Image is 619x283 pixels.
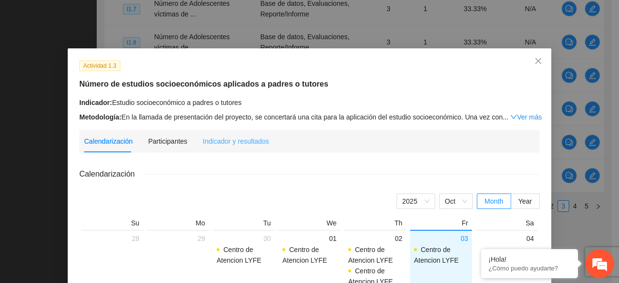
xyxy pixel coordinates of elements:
[414,233,468,244] div: 03
[79,97,540,108] div: Estudio socioeconómico a padres o tutores
[79,168,143,180] span: Calendarización
[79,113,121,121] strong: Metodología:
[408,219,474,230] th: Fr
[474,219,540,230] th: Sa
[79,219,145,230] th: Su
[414,246,458,264] span: Centro de Atencion LYFE
[79,99,112,106] strong: Indicador:
[342,219,408,230] th: Th
[217,233,271,244] div: 30
[525,48,551,74] button: Close
[445,194,467,209] span: Oct
[510,114,517,120] span: down
[159,5,182,28] div: Minimizar ventana de chat en vivo
[348,233,402,244] div: 02
[518,197,532,205] span: Year
[203,136,269,147] div: Indicador y resultados
[402,194,429,209] span: 2025
[348,246,393,264] span: Centro de Atencion LYFE
[145,219,211,230] th: Mo
[480,233,534,244] div: 04
[485,197,503,205] span: Month
[282,233,337,244] div: 01
[5,184,184,218] textarea: Escriba su mensaje y pulse “Intro”
[502,113,508,121] span: ...
[85,233,139,244] div: 28
[510,113,542,121] a: Expand
[534,57,542,65] span: close
[211,219,277,230] th: Tu
[79,60,120,71] span: Actividad 1.3
[217,246,261,264] span: Centro de Atencion LYFE
[79,112,540,122] div: En la llamada de presentación del proyecto, se concertará una cita para la aplicación del estudio...
[148,136,187,147] div: Participantes
[151,233,205,244] div: 29
[282,246,327,264] span: Centro de Atencion LYFE
[79,78,540,90] h5: Número de estudios socioeconómicos aplicados a padres o tutores
[488,255,571,263] div: ¡Hola!
[277,219,342,230] th: We
[56,89,133,187] span: Estamos en línea.
[84,136,133,147] div: Calendarización
[488,265,571,272] p: ¿Cómo puedo ayudarte?
[50,49,162,62] div: Chatee con nosotros ahora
